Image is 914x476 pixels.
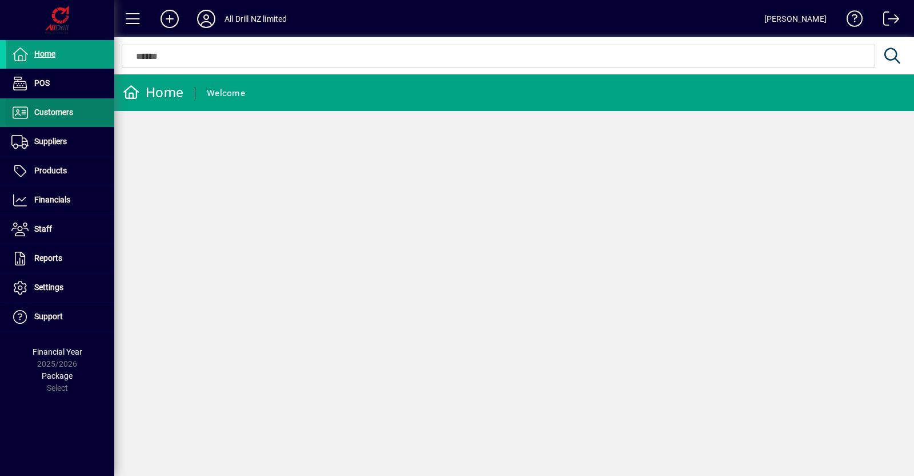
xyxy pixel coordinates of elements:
span: Staff [34,224,52,233]
span: POS [34,78,50,88]
div: Welcome [207,84,245,102]
div: [PERSON_NAME] [764,10,827,28]
a: Financials [6,186,114,215]
div: Home [123,84,183,102]
span: Suppliers [34,137,67,146]
a: Customers [6,98,114,127]
a: Products [6,157,114,185]
span: Home [34,49,55,58]
a: Reports [6,244,114,273]
span: Customers [34,108,73,117]
a: Knowledge Base [838,2,863,39]
button: Add [151,9,188,29]
a: POS [6,69,114,98]
a: Settings [6,273,114,302]
a: Staff [6,215,114,244]
button: Profile [188,9,225,29]
span: Package [42,371,73,380]
span: Products [34,166,67,175]
span: Financials [34,195,70,204]
a: Logout [875,2,900,39]
a: Support [6,303,114,331]
span: Financial Year [33,347,82,356]
a: Suppliers [6,128,114,156]
div: All Drill NZ limited [225,10,287,28]
span: Settings [34,283,63,292]
span: Support [34,312,63,321]
span: Reports [34,253,62,263]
